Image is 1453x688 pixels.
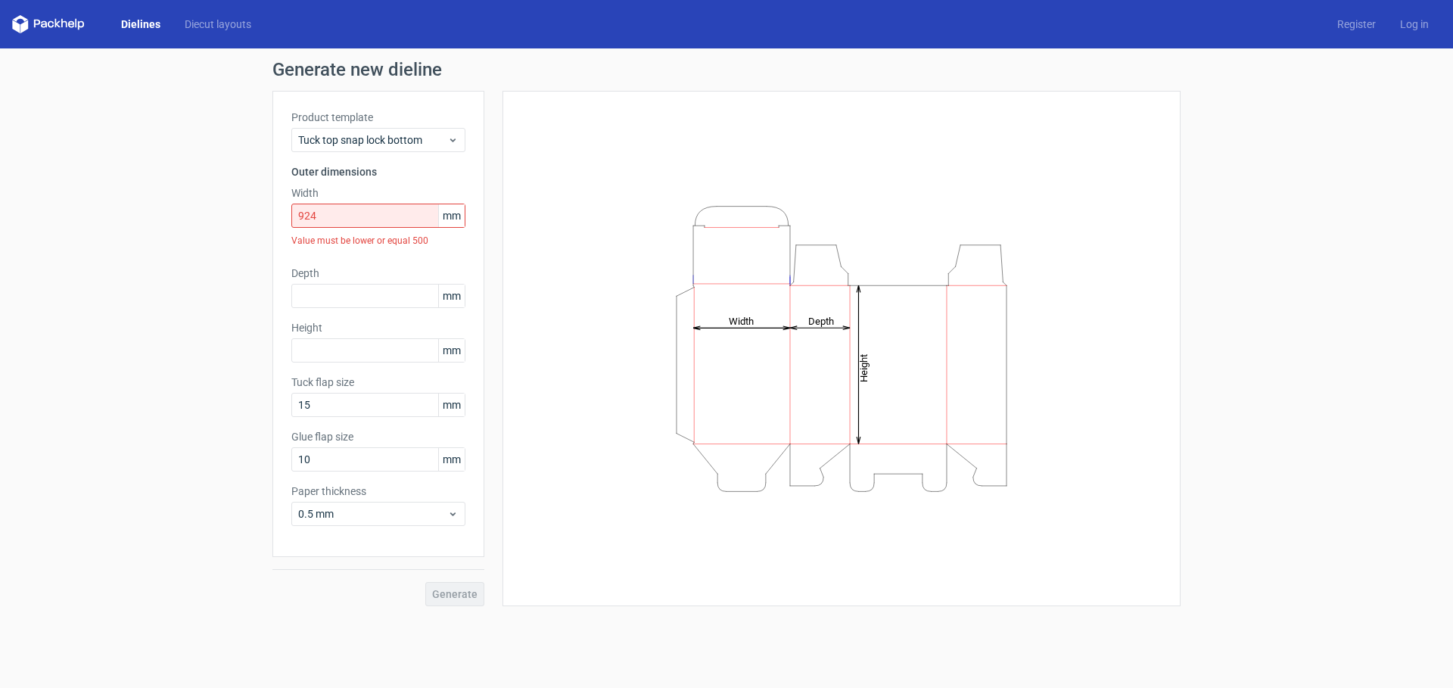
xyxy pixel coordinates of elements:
tspan: Height [858,353,870,381]
label: Height [291,320,465,335]
span: mm [438,394,465,416]
tspan: Depth [808,315,834,326]
span: mm [438,448,465,471]
span: mm [438,285,465,307]
a: Register [1325,17,1388,32]
div: Value must be lower or equal 500 [291,228,465,254]
label: Paper thickness [291,484,465,499]
span: Tuck top snap lock bottom [298,132,447,148]
a: Dielines [109,17,173,32]
a: Log in [1388,17,1441,32]
span: mm [438,339,465,362]
label: Tuck flap size [291,375,465,390]
span: 0.5 mm [298,506,447,521]
tspan: Width [729,315,754,326]
h1: Generate new dieline [272,61,1181,79]
span: mm [438,204,465,227]
label: Product template [291,110,465,125]
h3: Outer dimensions [291,164,465,179]
label: Glue flap size [291,429,465,444]
a: Diecut layouts [173,17,263,32]
label: Width [291,185,465,201]
label: Depth [291,266,465,281]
